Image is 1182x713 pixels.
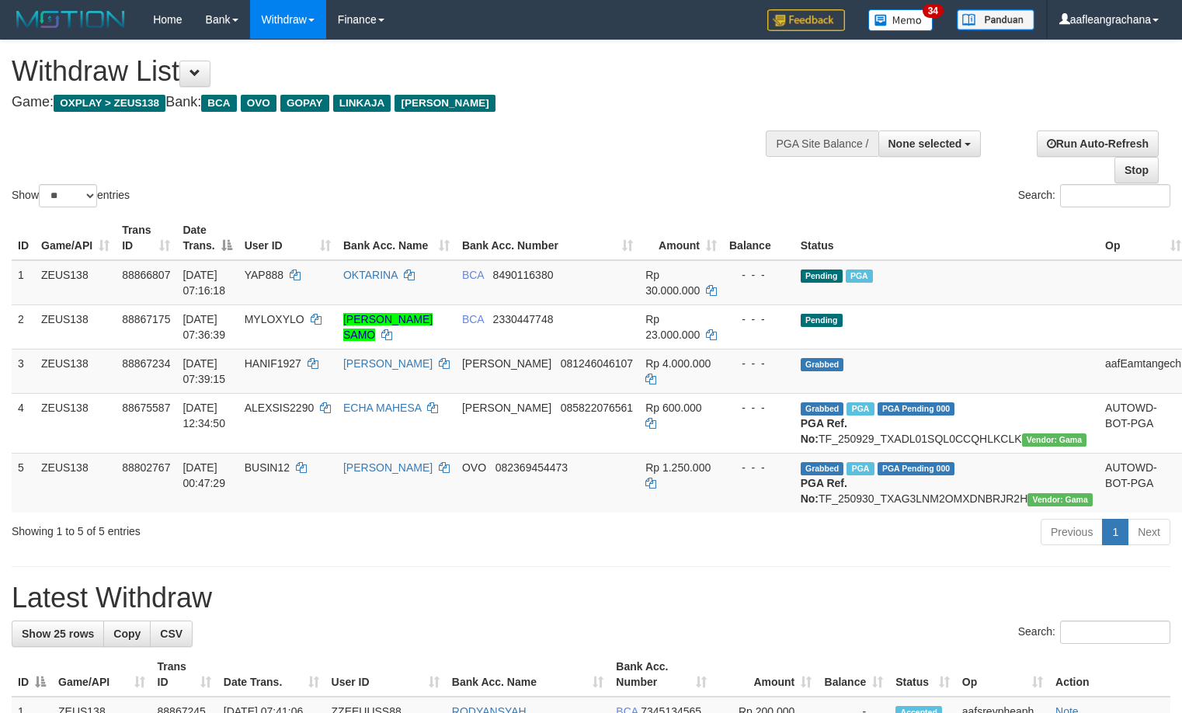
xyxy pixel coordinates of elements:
span: HANIF1927 [245,357,301,370]
span: [DATE] 07:16:18 [183,269,225,297]
img: panduan.png [957,9,1034,30]
div: - - - [729,267,788,283]
span: Rp 23.000.000 [645,313,700,341]
label: Search: [1018,621,1170,644]
th: Bank Acc. Name: activate to sort column ascending [337,216,456,260]
span: Copy 081246046107 to clipboard [561,357,633,370]
a: CSV [150,621,193,647]
span: Pending [801,314,843,327]
a: Copy [103,621,151,647]
a: Show 25 rows [12,621,104,647]
span: Rp 30.000.000 [645,269,700,297]
th: Balance: activate to sort column ascending [818,652,889,697]
span: BUSIN12 [245,461,290,474]
span: [DATE] 07:39:15 [183,357,225,385]
span: 88675587 [122,402,170,414]
img: MOTION_logo.png [12,8,130,31]
h1: Latest Withdraw [12,583,1170,614]
div: - - - [729,400,788,416]
span: CSV [160,628,183,640]
div: - - - [729,356,788,371]
a: Run Auto-Refresh [1037,130,1159,157]
th: User ID: activate to sort column ascending [325,652,446,697]
th: Bank Acc. Number: activate to sort column ascending [610,652,713,697]
span: Rp 4.000.000 [645,357,711,370]
td: 4 [12,393,35,453]
input: Search: [1060,184,1170,207]
input: Search: [1060,621,1170,644]
span: BCA [462,269,484,281]
th: User ID: activate to sort column ascending [238,216,337,260]
span: Copy 8490116380 to clipboard [493,269,554,281]
span: YAP888 [245,269,283,281]
span: 88802767 [122,461,170,474]
div: - - - [729,460,788,475]
td: ZEUS138 [35,304,116,349]
a: 1 [1102,519,1128,545]
span: [DATE] 07:36:39 [183,313,225,341]
span: 88866807 [122,269,170,281]
div: PGA Site Balance / [766,130,878,157]
th: Balance [723,216,794,260]
span: [PERSON_NAME] [462,357,551,370]
span: OVO [462,461,486,474]
span: BCA [201,95,236,112]
h4: Game: Bank: [12,95,773,110]
div: - - - [729,311,788,327]
th: Bank Acc. Name: activate to sort column ascending [446,652,610,697]
td: ZEUS138 [35,260,116,305]
td: ZEUS138 [35,349,116,393]
img: Feedback.jpg [767,9,845,31]
span: Vendor URL: https://trx31.1velocity.biz [1027,493,1093,506]
td: 2 [12,304,35,349]
b: PGA Ref. No: [801,417,847,445]
span: Pending [801,270,843,283]
th: Action [1049,652,1170,697]
th: Bank Acc. Number: activate to sort column ascending [456,216,639,260]
span: None selected [888,137,962,150]
span: [PERSON_NAME] [395,95,495,112]
h1: Withdraw List [12,56,773,87]
span: Grabbed [801,402,844,416]
td: TF_250930_TXAG3LNM2OMXDNBRJR2H [794,453,1099,513]
span: Rp 600.000 [645,402,701,414]
span: Marked by aafpengsreynich [847,402,874,416]
span: PGA Pending [878,462,955,475]
a: [PERSON_NAME] [343,357,433,370]
span: MYLOXYLO [245,313,304,325]
td: 1 [12,260,35,305]
span: Marked by aafsreyleap [847,462,874,475]
span: [PERSON_NAME] [462,402,551,414]
span: GOPAY [280,95,329,112]
img: Button%20Memo.svg [868,9,933,31]
span: Show 25 rows [22,628,94,640]
th: Status: activate to sort column ascending [889,652,956,697]
span: BCA [462,313,484,325]
th: Trans ID: activate to sort column ascending [116,216,176,260]
a: ECHA MAHESA [343,402,421,414]
span: Copy [113,628,141,640]
a: OKTARINA [343,269,398,281]
td: 3 [12,349,35,393]
a: Stop [1114,157,1159,183]
th: Date Trans.: activate to sort column ascending [217,652,325,697]
a: [PERSON_NAME] [343,461,433,474]
span: [DATE] 12:34:50 [183,402,225,430]
a: Next [1128,519,1170,545]
td: TF_250929_TXADL01SQL0CCQHLKCLK [794,393,1099,453]
span: Copy 2330447748 to clipboard [493,313,554,325]
span: Grabbed [801,358,844,371]
td: ZEUS138 [35,453,116,513]
a: Previous [1041,519,1103,545]
th: Date Trans.: activate to sort column descending [176,216,238,260]
span: OVO [241,95,276,112]
button: None selected [878,130,982,157]
th: Amount: activate to sort column ascending [639,216,723,260]
span: Vendor URL: https://trx31.1velocity.biz [1022,433,1087,447]
span: Copy 085822076561 to clipboard [561,402,633,414]
label: Show entries [12,184,130,207]
span: Rp 1.250.000 [645,461,711,474]
div: Showing 1 to 5 of 5 entries [12,517,481,539]
td: 5 [12,453,35,513]
th: Trans ID: activate to sort column ascending [151,652,217,697]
